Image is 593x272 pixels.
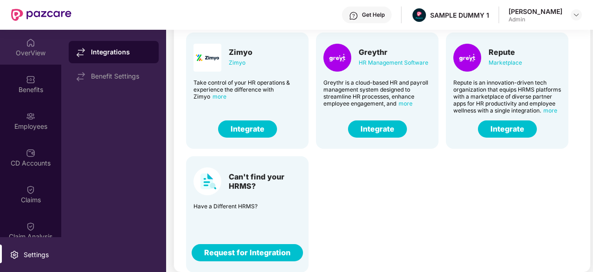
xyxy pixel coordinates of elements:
[489,58,522,68] div: Marketplace
[218,120,277,138] button: Integrate
[430,11,489,20] div: SAMPLE DUMMY 1
[323,44,351,72] img: Card Logo
[91,47,151,57] div: Integrations
[323,79,431,107] div: Greythr is a cloud-based HR and payroll management system designed to streamline HR processes, en...
[193,167,221,195] img: Card Logo
[348,120,407,138] button: Integrate
[193,44,221,72] img: Card Logo
[349,11,358,20] img: svg+xml;base64,PHN2ZyBpZD0iSGVscC0zMngzMiIgeG1sbnM9Imh0dHA6Ly93d3cudzMub3JnLzIwMDAvc3ZnIiB3aWR0aD...
[193,203,301,210] div: Have a Different HRMS?
[229,58,252,68] div: Zimyo
[26,112,35,121] img: svg+xml;base64,PHN2ZyBpZD0iRW1wbG95ZWVzIiB4bWxucz0iaHR0cDovL3d3dy53My5vcmcvMjAwMC9zdmciIHdpZHRoPS...
[453,79,561,114] div: Repute is an innovation-driven tech organization that equips HRMS platforms with a marketplace of...
[11,9,71,21] img: New Pazcare Logo
[359,47,428,57] div: Greythr
[21,250,52,259] div: Settings
[489,47,522,57] div: Repute
[26,222,35,231] img: svg+xml;base64,PHN2ZyBpZD0iQ2xhaW0iIHhtbG5zPSJodHRwOi8vd3d3LnczLm9yZy8yMDAwL3N2ZyIgd2lkdGg9IjIwIi...
[543,107,557,114] span: more
[362,11,385,19] div: Get Help
[359,58,428,68] div: HR Management Software
[509,16,562,23] div: Admin
[453,44,481,72] img: Card Logo
[478,120,537,138] button: Integrate
[192,244,303,261] button: Request for Integration
[76,72,85,81] img: svg+xml;base64,PHN2ZyB4bWxucz0iaHR0cDovL3d3dy53My5vcmcvMjAwMC9zdmciIHdpZHRoPSIxNy44MzIiIGhlaWdodD...
[26,75,35,84] img: svg+xml;base64,PHN2ZyBpZD0iQmVuZWZpdHMiIHhtbG5zPSJodHRwOi8vd3d3LnczLm9yZy8yMDAwL3N2ZyIgd2lkdGg9Ij...
[399,100,413,107] span: more
[229,172,301,191] div: Can't find your HRMS?
[509,7,562,16] div: [PERSON_NAME]
[413,8,426,22] img: Pazcare_Alternative_logo-01-01.png
[229,47,252,57] div: Zimyo
[26,38,35,47] img: svg+xml;base64,PHN2ZyBpZD0iSG9tZSIgeG1sbnM9Imh0dHA6Ly93d3cudzMub3JnLzIwMDAvc3ZnIiB3aWR0aD0iMjAiIG...
[10,250,19,259] img: svg+xml;base64,PHN2ZyBpZD0iU2V0dGluZy0yMHgyMCIgeG1sbnM9Imh0dHA6Ly93d3cudzMub3JnLzIwMDAvc3ZnIiB3aW...
[573,11,580,19] img: svg+xml;base64,PHN2ZyBpZD0iRHJvcGRvd24tMzJ4MzIiIHhtbG5zPSJodHRwOi8vd3d3LnczLm9yZy8yMDAwL3N2ZyIgd2...
[26,148,35,158] img: svg+xml;base64,PHN2ZyBpZD0iQ0RfQWNjb3VudHMiIGRhdGEtbmFtZT0iQ0QgQWNjb3VudHMiIHhtbG5zPSJodHRwOi8vd3...
[91,73,151,80] div: Benefit Settings
[213,93,226,100] span: more
[76,48,85,57] img: svg+xml;base64,PHN2ZyB4bWxucz0iaHR0cDovL3d3dy53My5vcmcvMjAwMC9zdmciIHdpZHRoPSIxNy44MzIiIGhlaWdodD...
[193,79,301,100] div: Take control of your HR operations & experience the difference with Zimyo
[26,185,35,194] img: svg+xml;base64,PHN2ZyBpZD0iQ2xhaW0iIHhtbG5zPSJodHRwOi8vd3d3LnczLm9yZy8yMDAwL3N2ZyIgd2lkdGg9IjIwIi...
